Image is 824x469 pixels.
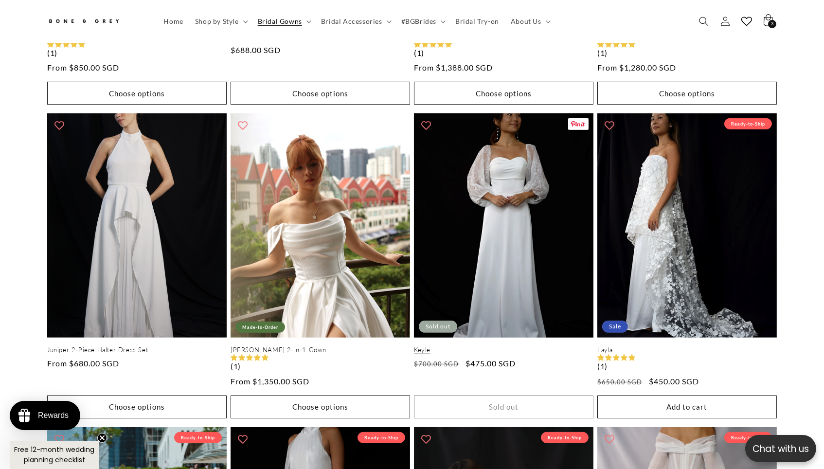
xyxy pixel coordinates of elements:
button: Close teaser [97,433,107,443]
button: Add to cart [597,396,777,418]
button: Add to wishlist [416,116,436,135]
a: Home [158,11,189,32]
span: Home [164,17,183,26]
span: Bridal Gowns [258,17,302,26]
button: Add to wishlist [233,430,252,449]
a: [PERSON_NAME] 2-in-1 Gown [231,346,410,354]
button: Add to wishlist [50,116,69,135]
button: Choose options [47,82,227,105]
span: Bridal Try-on [455,17,499,26]
button: Choose options [231,396,410,418]
button: Choose options [231,82,410,105]
span: Bridal Accessories [321,17,382,26]
button: Choose options [414,82,593,105]
a: Juniper 2-Piece Halter Dress Set [47,346,227,354]
span: #BGBrides [401,17,436,26]
button: Choose options [597,82,777,105]
button: Open chatbox [745,435,816,462]
a: Bone and Grey Bridal [44,10,148,33]
summary: #BGBrides [395,11,449,32]
a: Layla [597,346,777,354]
button: Sold out [414,396,593,418]
summary: About Us [505,11,555,32]
button: Add to wishlist [416,430,436,449]
button: Add to wishlist [50,430,69,449]
span: Shop by Style [195,17,239,26]
button: Add to wishlist [600,430,619,449]
p: Chat with us [745,442,816,456]
span: Free 12-month wedding planning checklist [15,445,95,465]
img: Bone and Grey Bridal [47,14,120,30]
button: Choose options [47,396,227,418]
summary: Bridal Gowns [252,11,315,32]
button: Add to wishlist [233,116,252,135]
summary: Shop by Style [189,11,252,32]
div: Rewards [38,411,69,420]
a: Keyle [414,346,593,354]
summary: Bridal Accessories [315,11,395,32]
summary: Search [693,11,715,32]
span: About Us [511,17,541,26]
a: Bridal Try-on [449,11,505,32]
span: 3 [771,20,774,28]
div: Free 12-month wedding planning checklistClose teaser [10,441,99,469]
button: Add to wishlist [600,116,619,135]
